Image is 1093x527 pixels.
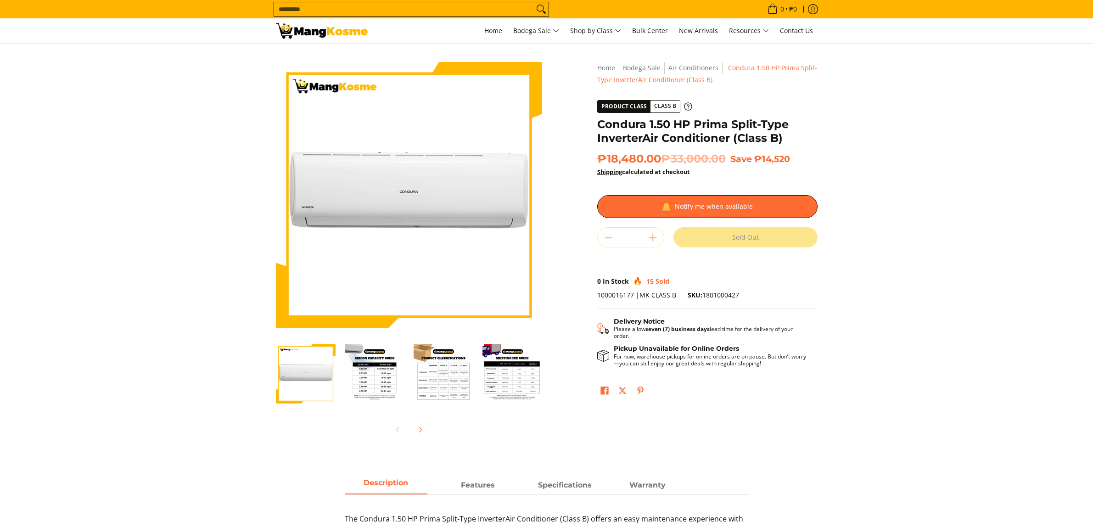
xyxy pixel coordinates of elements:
[513,25,559,37] span: Bodega Sale
[729,25,769,37] span: Resources
[598,384,611,400] a: Share on Facebook
[345,344,404,404] img: Condura 1.50 HP Prima Split-Type InverterAir Conditioner (Class B)-2
[724,18,774,43] a: Resources
[566,18,626,43] a: Shop by Class
[765,4,800,14] span: •
[614,317,665,325] strong: Delivery Notice
[754,153,790,164] span: ₱14,520
[775,18,818,43] a: Contact Us
[634,384,647,400] a: Pin on Pinterest
[482,344,542,404] img: Condura 1.50 HP Prima Split-Type InverterAir Conditioner (Class B)-4
[524,477,606,493] span: Specifications
[674,18,723,43] a: New Arrivals
[597,63,615,72] a: Home
[597,277,601,286] span: 0
[597,100,692,113] a: Product Class Class B
[645,325,710,333] strong: seven (7) business days
[480,18,507,43] a: Home
[661,152,726,166] del: ₱33,000.00
[597,62,818,86] nav: Breadcrumbs
[597,318,808,340] button: Shipping & Delivery
[780,26,813,35] span: Contact Us
[484,26,502,35] span: Home
[730,153,752,164] span: Save
[437,477,519,493] span: Features
[628,18,673,43] a: Bulk Center
[606,477,689,494] a: Description 3
[656,277,669,286] span: Sold
[598,101,650,112] span: Product Class
[345,477,427,494] a: Description
[616,384,629,400] a: Post on X
[276,127,542,263] img: Condura 1.50 HP Prima Split-Type InverterAir Conditioner (Class B)
[410,420,430,440] button: Next
[688,291,702,299] span: SKU:
[570,25,621,37] span: Shop by Class
[688,291,739,299] span: 1801000427
[606,477,689,493] span: Warranty
[632,26,668,35] span: Bulk Center
[788,6,798,12] span: ₱0
[414,344,473,404] img: Condura 1.50 HP Prima Split-Type InverterAir Conditioner (Class B)-3
[597,168,622,176] a: Shipping
[646,277,654,286] span: 15
[597,291,676,299] span: 1000016177 |MK CLASS B
[276,23,368,39] img: Condura 1.50 HP Prima Split-Type InverterAir Conditioner (Class B) | Mang Kosme
[614,344,739,353] strong: Pickup Unavailable for Online Orders
[597,63,817,84] span: Condura 1.50 HP Prima Split-Type InverterAir Conditioner (Class B)
[597,168,690,176] strong: calculated at checkout
[524,477,606,494] a: Description 2
[679,26,718,35] span: New Arrivals
[534,2,549,16] button: Search
[779,6,785,12] span: 0
[650,101,680,112] span: Class B
[597,152,726,166] span: ₱18,480.00
[614,325,808,339] p: Please allow lead time for the delivery of your order.
[668,63,718,72] a: Air Conditioners
[377,18,818,43] nav: Main Menu
[509,18,564,43] a: Bodega Sale
[603,277,629,286] span: In Stock
[276,359,336,389] img: Condura 1.50 HP Prima Split-Type InverterAir Conditioner (Class B)-1
[614,353,808,367] p: For now, warehouse pickups for online orders are on pause. But don’t worry—you can still enjoy ou...
[623,63,661,72] a: Bodega Sale
[597,118,818,145] h1: Condura 1.50 HP Prima Split-Type InverterAir Conditioner (Class B)
[437,477,519,494] a: Description 1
